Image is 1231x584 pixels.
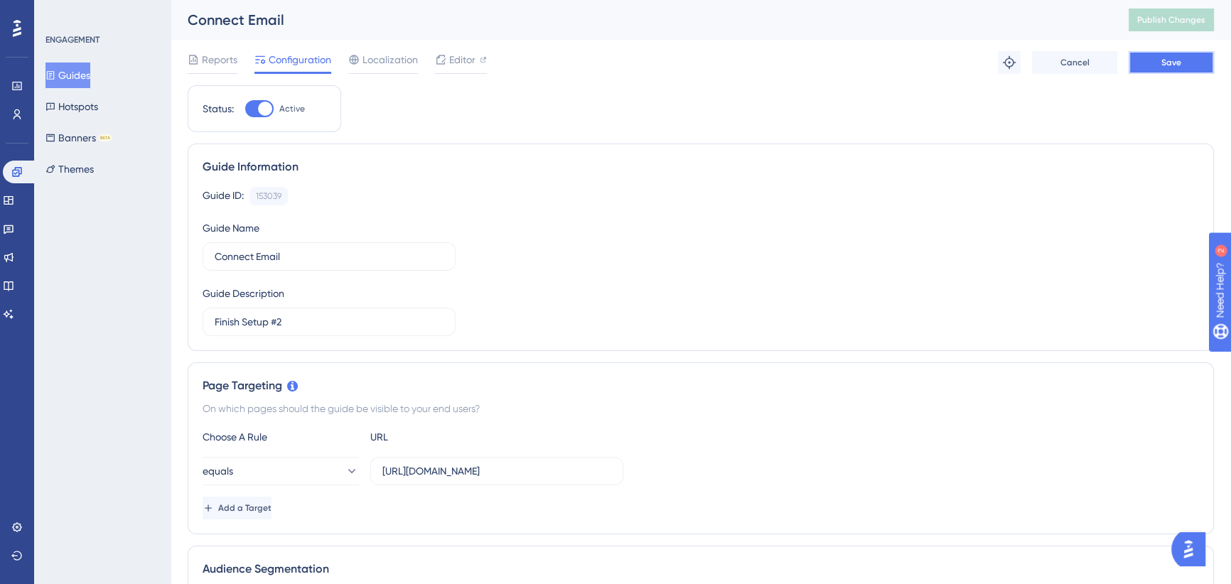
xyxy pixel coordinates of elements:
iframe: UserGuiding AI Assistant Launcher [1171,528,1214,571]
span: Publish Changes [1137,14,1205,26]
div: Connect Email [188,10,1093,30]
span: Add a Target [218,502,272,514]
span: Reports [202,51,237,68]
button: Cancel [1032,51,1117,74]
button: BannersBETA [45,125,112,151]
div: ENGAGEMENT [45,34,100,45]
button: Add a Target [203,497,272,519]
span: Need Help? [33,4,89,21]
span: equals [203,463,233,480]
div: Status: [203,100,234,117]
input: Type your Guide’s Description here [215,314,444,330]
div: Choose A Rule [203,428,359,445]
div: 2 [99,7,103,18]
span: Active [279,103,305,114]
span: Save [1161,57,1181,68]
button: Save [1129,51,1214,74]
input: yourwebsite.com/path [382,463,611,479]
button: Themes [45,156,94,182]
button: Guides [45,63,90,88]
span: Cancel [1060,57,1090,68]
div: On which pages should the guide be visible to your end users? [203,400,1199,417]
div: Audience Segmentation [203,561,1199,578]
div: Guide Information [203,158,1199,175]
button: Publish Changes [1129,9,1214,31]
button: Hotspots [45,94,98,119]
span: Localization [362,51,418,68]
div: Guide Description [203,285,284,302]
div: Page Targeting [203,377,1199,394]
input: Type your Guide’s Name here [215,249,444,264]
span: Configuration [269,51,331,68]
span: Editor [449,51,475,68]
div: Guide ID: [203,187,244,205]
div: BETA [99,134,112,141]
div: 153039 [256,190,281,202]
div: Guide Name [203,220,259,237]
button: equals [203,457,359,485]
div: URL [370,428,527,445]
